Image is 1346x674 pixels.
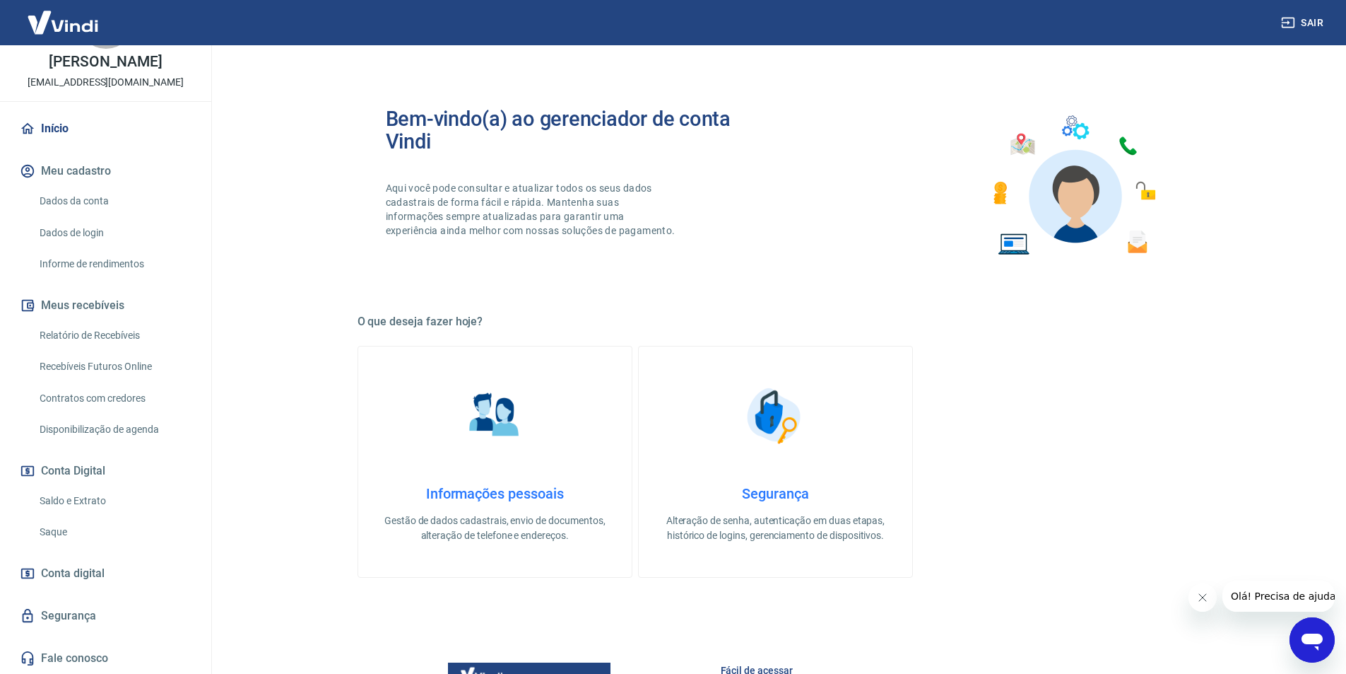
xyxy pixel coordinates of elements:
[17,600,194,632] a: Segurança
[638,346,913,578] a: SegurançaSegurançaAlteração de senha, autenticação em duas etapas, histórico de logins, gerenciam...
[41,564,105,583] span: Conta digital
[17,156,194,187] button: Meu cadastro
[34,352,194,381] a: Recebíveis Futuros Online
[386,181,678,238] p: Aqui você pode consultar e atualizar todos os seus dados cadastrais de forma fácil e rápida. Mant...
[17,113,194,144] a: Início
[8,10,119,21] span: Olá! Precisa de ajuda?
[34,250,194,279] a: Informe de rendimentos
[459,380,530,451] img: Informações pessoais
[1222,581,1335,612] iframe: Mensagem da empresa
[1278,10,1329,36] button: Sair
[386,108,776,153] h2: Bem-vindo(a) ao gerenciador de conta Vindi
[17,558,194,589] a: Conta digital
[981,108,1166,264] img: Imagem de um avatar masculino com diversos icones exemplificando as funcionalidades do gerenciado...
[34,187,194,216] a: Dados da conta
[34,487,194,516] a: Saldo e Extrato
[661,513,890,543] p: Alteração de senha, autenticação em duas etapas, histórico de logins, gerenciamento de dispositivos.
[17,643,194,674] a: Fale conosco
[381,513,609,543] p: Gestão de dados cadastrais, envio de documentos, alteração de telefone e endereços.
[17,1,109,44] img: Vindi
[17,455,194,487] button: Conta Digital
[49,54,162,69] p: [PERSON_NAME]
[1188,583,1217,612] iframe: Fechar mensagem
[34,321,194,350] a: Relatório de Recebíveis
[381,485,609,502] h4: Informações pessoais
[34,384,194,413] a: Contratos com credores
[34,219,194,248] a: Dados de login
[34,415,194,444] a: Disponibilização de agenda
[34,518,194,547] a: Saque
[17,290,194,321] button: Meus recebíveis
[661,485,890,502] h4: Segurança
[740,380,810,451] img: Segurança
[358,315,1194,329] h5: O que deseja fazer hoje?
[1289,617,1335,663] iframe: Botão para abrir a janela de mensagens
[358,346,632,578] a: Informações pessoaisInformações pessoaisGestão de dados cadastrais, envio de documentos, alteraçã...
[28,75,184,90] p: [EMAIL_ADDRESS][DOMAIN_NAME]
